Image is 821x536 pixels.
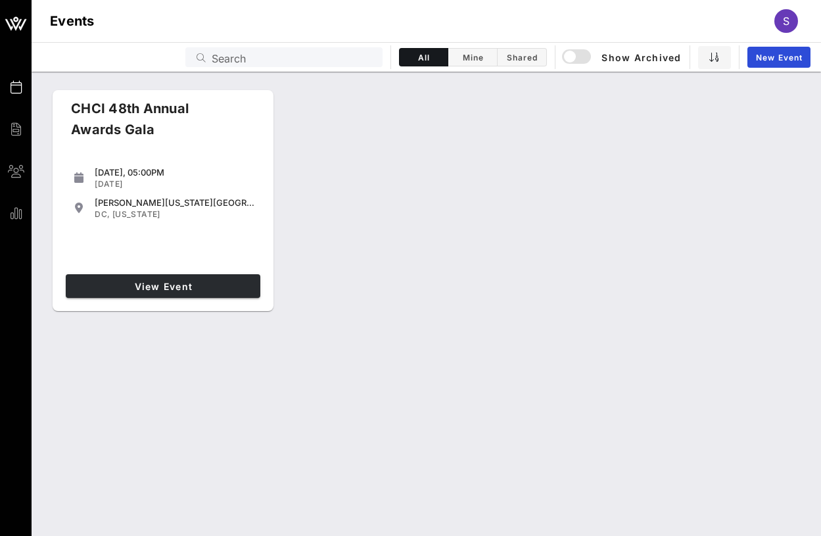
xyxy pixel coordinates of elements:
span: [US_STATE] [112,209,160,219]
a: New Event [747,47,810,68]
button: Shared [498,48,547,66]
span: New Event [755,53,803,62]
a: View Event [66,274,260,298]
span: Mine [456,53,489,62]
span: All [408,53,440,62]
span: View Event [71,281,255,292]
div: [DATE] [95,179,255,189]
button: All [399,48,448,66]
div: CHCI 48th Annual Awards Gala [60,98,246,151]
span: DC, [95,209,110,219]
div: [PERSON_NAME][US_STATE][GEOGRAPHIC_DATA] [95,197,255,208]
span: Shared [505,53,538,62]
button: Show Archived [563,45,682,69]
button: Mine [448,48,498,66]
h1: Events [50,11,95,32]
span: S [783,14,789,28]
div: [DATE], 05:00PM [95,167,255,178]
span: Show Archived [564,49,681,65]
div: S [774,9,798,33]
